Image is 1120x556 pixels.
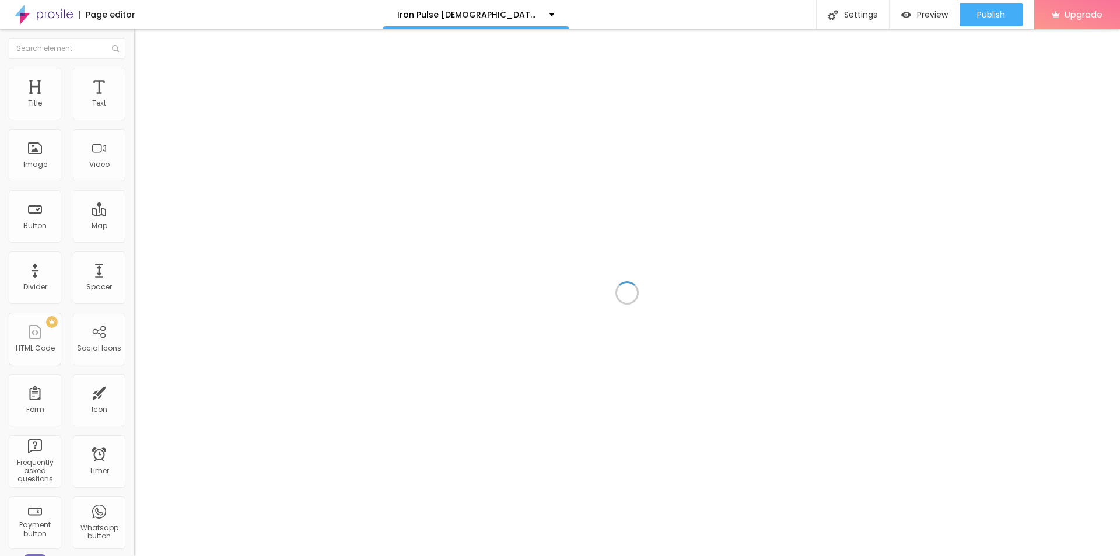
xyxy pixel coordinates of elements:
[23,160,47,169] div: Image
[76,524,122,541] div: Whatsapp button
[828,10,838,20] img: Icone
[112,45,119,52] img: Icone
[92,99,106,107] div: Text
[89,160,110,169] div: Video
[12,521,58,538] div: Payment button
[23,283,47,291] div: Divider
[901,10,911,20] img: view-1.svg
[26,405,44,414] div: Form
[9,38,125,59] input: Search element
[917,10,948,19] span: Preview
[79,11,135,19] div: Page editor
[12,459,58,484] div: Frequently asked questions
[28,99,42,107] div: Title
[23,222,47,230] div: Button
[1065,9,1102,19] span: Upgrade
[92,405,107,414] div: Icon
[89,467,109,475] div: Timer
[86,283,112,291] div: Spacer
[890,3,960,26] button: Preview
[977,10,1005,19] span: Publish
[397,11,540,19] p: Iron Pulse [DEMOGRAPHIC_DATA][MEDICAL_DATA]
[16,344,55,352] div: HTML Code
[960,3,1023,26] button: Publish
[92,222,107,230] div: Map
[77,344,121,352] div: Social Icons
